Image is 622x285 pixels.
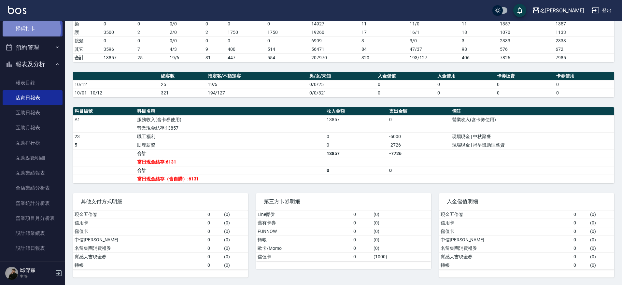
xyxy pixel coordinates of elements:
td: ( 0 ) [222,261,248,269]
td: 10/01 - 10/12 [73,89,159,97]
button: 名[PERSON_NAME] [530,4,587,17]
td: 11 [460,20,498,28]
th: 總客數 [159,72,206,80]
td: 84 [360,45,408,53]
td: -5000 [388,132,450,141]
td: 320 [360,53,408,62]
h5: 邱傑霖 [20,267,53,274]
td: 0 [572,244,588,252]
td: 0 [325,132,388,141]
td: ( 0 ) [588,210,614,219]
p: 主管 [20,274,53,279]
td: 47 / 37 [408,45,460,53]
td: 576 [498,45,554,53]
td: 名留集團消費禮券 [439,244,572,252]
td: 25 [159,80,206,89]
td: Line酷券 [256,210,352,219]
td: 當日現金結存:6131 [135,158,325,166]
td: 0/0/321 [308,89,376,97]
td: 321 [159,89,206,97]
a: 互助日報表 [3,105,63,120]
a: 設計師業績表 [3,226,63,241]
td: 護 [73,28,102,36]
td: 0 [206,261,222,269]
td: 2333 [498,36,554,45]
td: 0 [388,166,450,175]
td: ( 0 ) [372,210,431,219]
td: 0 [376,80,436,89]
td: 信用卡 [73,219,206,227]
td: 中信[PERSON_NAME] [439,235,572,244]
th: 科目名稱 [135,107,325,116]
td: ( 0 ) [372,219,431,227]
div: 名[PERSON_NAME] [540,7,584,15]
td: 0 [102,36,136,45]
td: ( 0 ) [588,235,614,244]
table: a dense table [73,210,248,270]
td: 0 [352,235,372,244]
th: 卡券使用 [555,72,614,80]
td: 營業收入(含卡券使用) [450,115,614,124]
td: 0 [555,80,614,89]
td: 1750 [226,28,266,36]
td: 0 / 0 [168,36,204,45]
a: 互助排行榜 [3,135,63,150]
td: 合計 [135,149,325,158]
td: 0 [436,80,495,89]
th: 男/女/未知 [308,72,376,80]
td: 31 [204,53,226,62]
td: 23 [73,132,135,141]
button: 報表及分析 [3,56,63,73]
td: 0 [206,219,222,227]
th: 入金使用 [436,72,495,80]
td: 質感大吉現金券 [73,252,206,261]
td: ( 0 ) [222,235,248,244]
td: 0 [325,166,388,175]
button: save [513,4,526,17]
td: 0 [266,20,310,28]
table: a dense table [73,72,614,97]
td: ( 0 ) [222,227,248,235]
td: 0 [204,20,226,28]
td: 554 [266,53,310,62]
td: 合計 [73,53,102,62]
table: a dense table [256,210,431,261]
td: 16 / 1 [408,28,460,36]
td: 4 / 3 [168,45,204,53]
td: ( 0 ) [222,252,248,261]
td: 1357 [498,20,554,28]
td: 現金五倍卷 [73,210,206,219]
th: 卡券販賣 [495,72,555,80]
a: 報表目錄 [3,75,63,90]
td: 現場現金 | 中秋聚餐 [450,132,614,141]
td: 0 [266,36,310,45]
a: 設計師業績分析表 [3,256,63,271]
td: 7 [136,45,168,53]
a: 店家日報表 [3,90,63,105]
th: 科目編號 [73,107,135,116]
a: 互助點數明細 [3,150,63,165]
td: 其它 [73,45,102,53]
td: 0 / 0 [168,20,204,28]
td: 6999 [310,36,360,45]
td: 0 [206,244,222,252]
td: 轉帳 [439,261,572,269]
td: 0 [572,227,588,235]
td: 0 [136,20,168,28]
td: 19/6 [206,80,308,89]
td: 合計 [135,166,325,175]
span: 第三方卡券明細 [264,198,423,205]
td: 0 [325,141,388,149]
a: 互助業績報表 [3,165,63,180]
button: 預約管理 [3,39,63,56]
td: 3596 [102,45,136,53]
td: 營業現金結存:13857 [135,124,325,132]
td: 19/6 [168,53,204,62]
th: 支出金額 [388,107,450,116]
td: 3 [460,36,498,45]
td: 現場現金 | 補早班助理薪資 [450,141,614,149]
a: 營業項目月分析表 [3,211,63,226]
td: 3 / 0 [408,36,460,45]
td: 672 [554,45,614,53]
td: 7826 [498,53,554,62]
